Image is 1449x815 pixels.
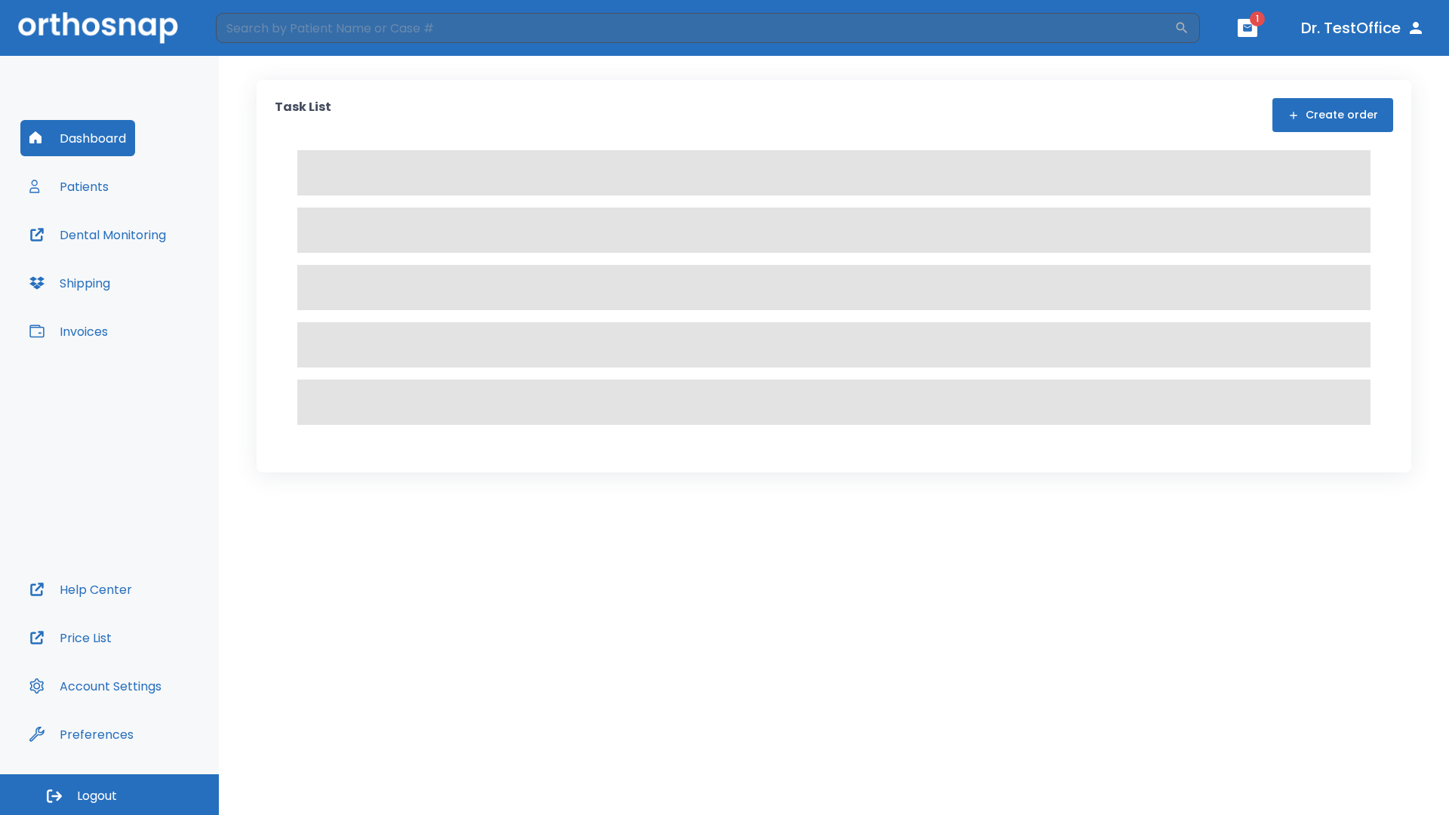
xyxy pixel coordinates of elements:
button: Shipping [20,265,119,301]
span: Logout [77,788,117,804]
input: Search by Patient Name or Case # [216,13,1174,43]
button: Patients [20,168,118,205]
span: 1 [1250,11,1265,26]
button: Price List [20,620,121,656]
button: Preferences [20,716,143,752]
button: Dental Monitoring [20,217,175,253]
button: Help Center [20,571,141,607]
button: Dr. TestOffice [1295,14,1431,42]
button: Account Settings [20,668,171,704]
button: Dashboard [20,120,135,156]
button: Invoices [20,313,117,349]
button: Create order [1272,98,1393,132]
p: Task List [275,98,331,132]
img: Orthosnap [18,12,178,43]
